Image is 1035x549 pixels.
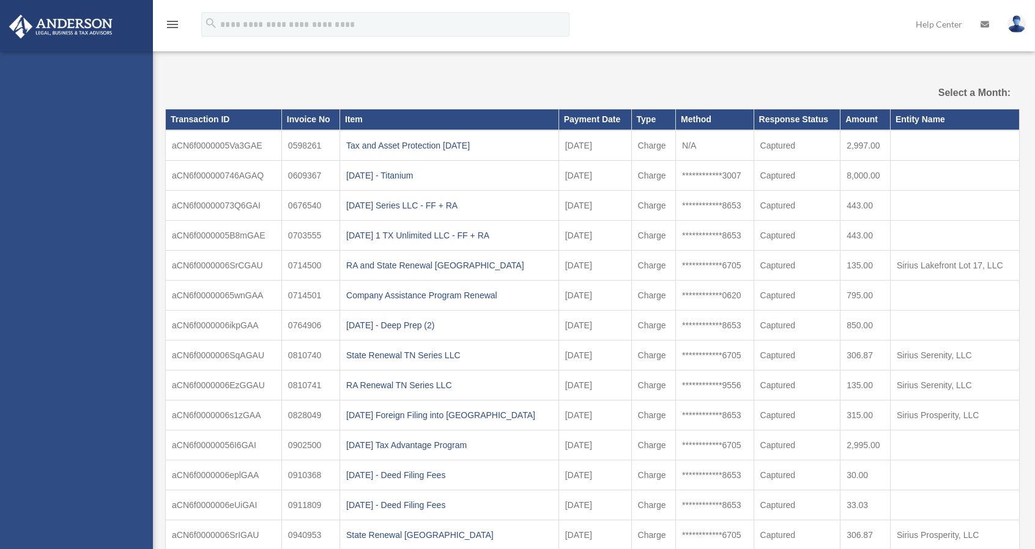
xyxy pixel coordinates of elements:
td: Sirius Serenity, LLC [890,370,1019,400]
td: 795.00 [840,280,891,310]
div: Tax and Asset Protection [DATE] [346,137,552,154]
td: Captured [754,190,840,220]
td: 8,000.00 [840,160,891,190]
td: aCN6f0000005B8mGAE [166,220,282,250]
td: Charge [631,340,676,370]
th: Entity Name [890,109,1019,130]
td: Captured [754,430,840,460]
div: [DATE] Series LLC - FF + RA [346,197,552,214]
td: aCN6f0000005Va3GAE [166,130,282,161]
td: Charge [631,220,676,250]
td: Sirius Serenity, LLC [890,340,1019,370]
th: Invoice No [281,109,339,130]
td: 0714500 [281,250,339,280]
td: [DATE] [558,430,631,460]
td: 0598261 [281,130,339,161]
div: [DATE] - Deep Prep (2) [346,317,552,334]
td: Sirius Prosperity, LLC [890,400,1019,430]
td: N/A [676,130,754,161]
td: [DATE] [558,280,631,310]
td: [DATE] [558,460,631,490]
th: Item [340,109,559,130]
td: 0910368 [281,460,339,490]
th: Type [631,109,676,130]
td: Captured [754,370,840,400]
td: Captured [754,310,840,340]
div: [DATE] Foreign Filing into [GEOGRAPHIC_DATA] [346,407,552,424]
th: Payment Date [558,109,631,130]
td: Charge [631,190,676,220]
td: Captured [754,490,840,520]
th: Transaction ID [166,109,282,130]
td: 30.00 [840,460,891,490]
td: 443.00 [840,190,891,220]
td: 33.03 [840,490,891,520]
th: Method [676,109,754,130]
td: 2,995.00 [840,430,891,460]
td: Captured [754,160,840,190]
div: [DATE] Tax Advantage Program [346,437,552,454]
td: [DATE] [558,340,631,370]
td: 850.00 [840,310,891,340]
td: Captured [754,250,840,280]
td: aCN6f0000006eUiGAI [166,490,282,520]
td: [DATE] [558,370,631,400]
div: Company Assistance Program Renewal [346,287,552,304]
td: aCN6f00000065wnGAA [166,280,282,310]
td: Charge [631,490,676,520]
td: [DATE] [558,490,631,520]
i: search [204,17,218,30]
td: Charge [631,400,676,430]
div: State Renewal TN Series LLC [346,347,552,364]
td: [DATE] [558,220,631,250]
td: aCN6f0000006eplGAA [166,460,282,490]
img: User Pic [1007,15,1026,33]
div: State Renewal [GEOGRAPHIC_DATA] [346,526,552,543]
th: Response Status [754,109,840,130]
td: 0810740 [281,340,339,370]
td: 135.00 [840,370,891,400]
td: Charge [631,310,676,340]
td: [DATE] [558,160,631,190]
div: RA and State Renewal [GEOGRAPHIC_DATA] [346,257,552,274]
td: Charge [631,160,676,190]
div: [DATE] - Deed Filing Fees [346,496,552,514]
td: 0902500 [281,430,339,460]
div: [DATE] - Deed Filing Fees [346,466,552,484]
td: 306.87 [840,340,891,370]
td: Captured [754,280,840,310]
td: Charge [631,370,676,400]
td: 0714501 [281,280,339,310]
td: Charge [631,130,676,161]
th: Amount [840,109,891,130]
td: [DATE] [558,250,631,280]
td: [DATE] [558,400,631,430]
td: aCN6f00000073Q6GAI [166,190,282,220]
label: Select a Month: [886,84,1011,101]
i: menu [165,17,180,32]
img: Anderson Advisors Platinum Portal [6,15,116,39]
td: 0764906 [281,310,339,340]
td: Captured [754,460,840,490]
td: aCN6f000000746AGAQ [166,160,282,190]
td: Sirius Lakefront Lot 17, LLC [890,250,1019,280]
a: menu [165,21,180,32]
td: 443.00 [840,220,891,250]
td: [DATE] [558,310,631,340]
td: aCN6f00000056I6GAI [166,430,282,460]
td: Captured [754,400,840,430]
td: [DATE] [558,190,631,220]
td: 0911809 [281,490,339,520]
div: [DATE] 1 TX Unlimited LLC - FF + RA [346,227,552,244]
td: Charge [631,460,676,490]
div: RA Renewal TN Series LLC [346,377,552,394]
td: 0676540 [281,190,339,220]
td: 0703555 [281,220,339,250]
td: Captured [754,340,840,370]
td: 0609367 [281,160,339,190]
td: [DATE] [558,130,631,161]
td: Charge [631,430,676,460]
td: Charge [631,280,676,310]
td: 135.00 [840,250,891,280]
td: 2,997.00 [840,130,891,161]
